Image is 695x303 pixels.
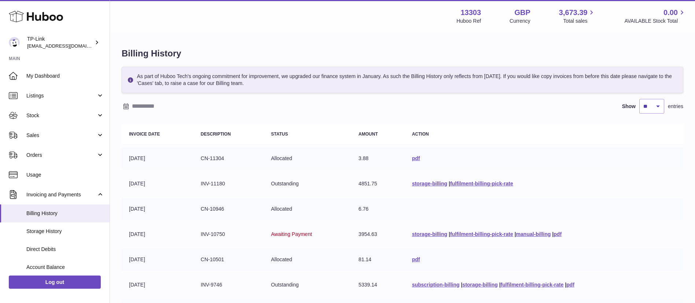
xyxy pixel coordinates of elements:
[271,231,312,237] span: Awaiting Payment
[351,249,405,270] td: 81.14
[412,282,459,288] a: subscription-billing
[516,231,551,237] a: manual-billing
[554,231,562,237] a: pdf
[193,148,264,169] td: CN-11304
[351,148,405,169] td: 3.88
[461,8,481,18] strong: 13303
[412,231,447,237] a: storage-billing
[193,249,264,270] td: CN-10501
[26,132,96,139] span: Sales
[193,274,264,296] td: INV-9746
[122,223,193,245] td: [DATE]
[412,181,447,186] a: storage-billing
[563,18,596,25] span: Total sales
[552,231,554,237] span: |
[201,132,231,137] strong: Description
[122,48,683,59] h1: Billing History
[559,8,596,25] a: 3,673.39 Total sales
[461,282,462,288] span: |
[129,132,160,137] strong: Invoice Date
[193,198,264,220] td: CN-10946
[26,171,104,178] span: Usage
[9,276,101,289] a: Log out
[450,181,513,186] a: fulfilment-billing-pick-rate
[122,173,193,195] td: [DATE]
[456,18,481,25] div: Huboo Ref
[271,256,292,262] span: Allocated
[26,264,104,271] span: Account Balance
[122,198,193,220] td: [DATE]
[359,132,378,137] strong: Amount
[499,282,500,288] span: |
[26,210,104,217] span: Billing History
[27,43,108,49] span: [EMAIL_ADDRESS][DOMAIN_NAME]
[566,282,574,288] a: pdf
[462,282,498,288] a: storage-billing
[122,274,193,296] td: [DATE]
[500,282,563,288] a: fulfilment-billing-pick-rate
[26,92,96,99] span: Listings
[122,67,683,93] div: As part of Huboo Tech's ongoing commitment for improvement, we upgraded our finance system in Jan...
[26,191,96,198] span: Invoicing and Payments
[26,112,96,119] span: Stock
[193,173,264,195] td: INV-11180
[271,132,288,137] strong: Status
[351,274,405,296] td: 5339.14
[122,148,193,169] td: [DATE]
[26,152,96,159] span: Orders
[514,8,530,18] strong: GBP
[122,249,193,270] td: [DATE]
[26,73,104,80] span: My Dashboard
[412,256,420,262] a: pdf
[351,198,405,220] td: 6.76
[26,246,104,253] span: Direct Debits
[565,282,566,288] span: |
[271,155,292,161] span: Allocated
[449,231,450,237] span: |
[668,103,683,110] span: entries
[450,231,513,237] a: fulfilment-billing-pick-rate
[193,223,264,245] td: INV-10750
[624,8,686,25] a: 0.00 AVAILABLE Stock Total
[622,103,636,110] label: Show
[351,223,405,245] td: 3954.63
[271,206,292,212] span: Allocated
[271,181,299,186] span: Outstanding
[9,37,20,48] img: internalAdmin-13303@internal.huboo.com
[510,18,531,25] div: Currency
[271,282,299,288] span: Outstanding
[412,132,429,137] strong: Action
[27,36,93,49] div: TP-Link
[624,18,686,25] span: AVAILABLE Stock Total
[26,228,104,235] span: Storage History
[514,231,516,237] span: |
[559,8,588,18] span: 3,673.39
[351,173,405,195] td: 4851.75
[663,8,678,18] span: 0.00
[412,155,420,161] a: pdf
[449,181,450,186] span: |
